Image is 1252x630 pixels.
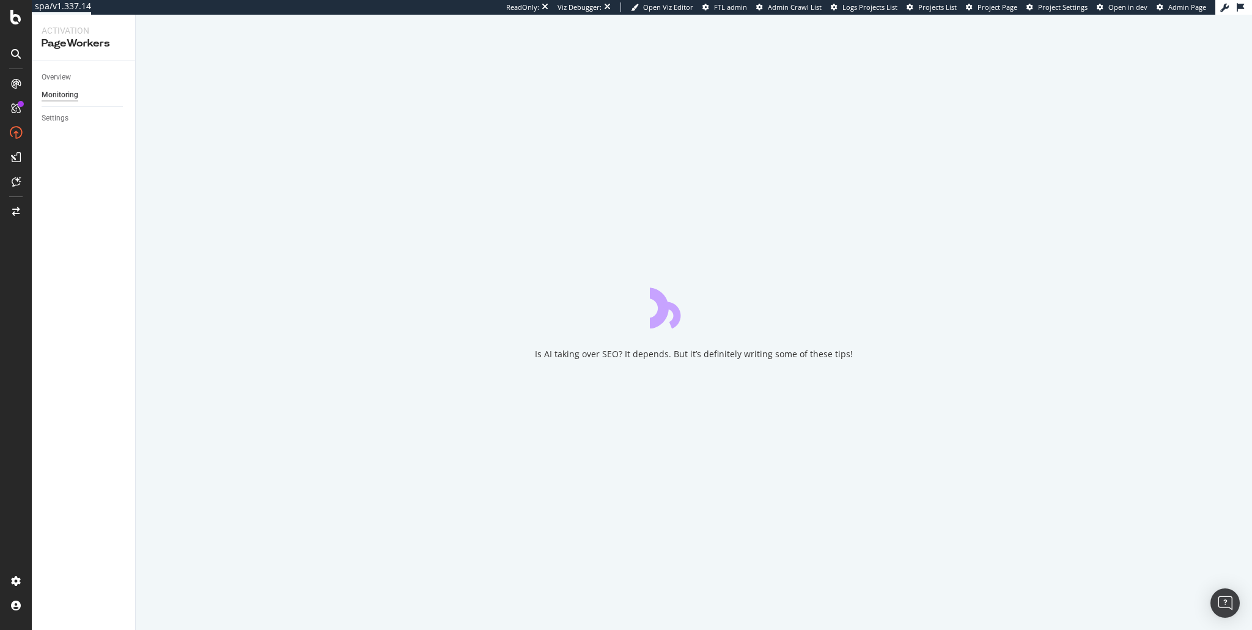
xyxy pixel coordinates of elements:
[714,2,747,12] span: FTL admin
[1157,2,1206,12] a: Admin Page
[756,2,822,12] a: Admin Crawl List
[42,71,127,84] a: Overview
[558,2,602,12] div: Viz Debugger:
[1108,2,1147,12] span: Open in dev
[1097,2,1147,12] a: Open in dev
[831,2,897,12] a: Logs Projects List
[918,2,957,12] span: Projects List
[42,71,71,84] div: Overview
[1168,2,1206,12] span: Admin Page
[650,284,738,328] div: animation
[907,2,957,12] a: Projects List
[1038,2,1088,12] span: Project Settings
[42,89,127,102] a: Monitoring
[42,37,125,51] div: PageWorkers
[42,112,68,125] div: Settings
[631,2,693,12] a: Open Viz Editor
[1026,2,1088,12] a: Project Settings
[506,2,539,12] div: ReadOnly:
[1210,588,1240,618] div: Open Intercom Messenger
[966,2,1017,12] a: Project Page
[702,2,747,12] a: FTL admin
[42,24,125,37] div: Activation
[535,348,853,360] div: Is AI taking over SEO? It depends. But it’s definitely writing some of these tips!
[42,89,78,102] div: Monitoring
[978,2,1017,12] span: Project Page
[842,2,897,12] span: Logs Projects List
[768,2,822,12] span: Admin Crawl List
[42,112,127,125] a: Settings
[643,2,693,12] span: Open Viz Editor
